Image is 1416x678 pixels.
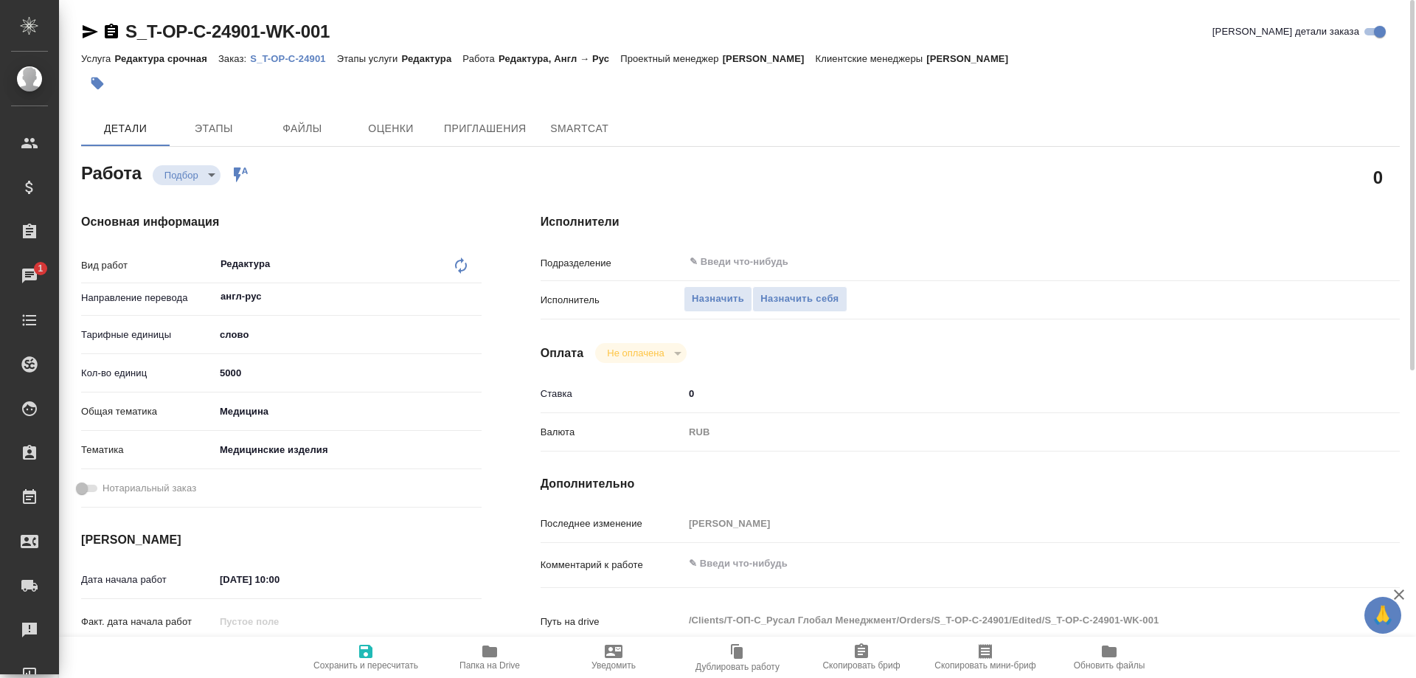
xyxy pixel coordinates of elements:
[760,291,839,308] span: Назначить себя
[90,120,161,138] span: Детали
[1370,600,1395,631] span: 🙏
[684,513,1328,534] input: Пустое поле
[603,347,668,359] button: Не оплачена
[541,213,1400,231] h4: Исполнители
[620,53,722,64] p: Проектный менеджер
[267,120,338,138] span: Файлы
[541,256,684,271] p: Подразделение
[81,404,215,419] p: Общая тематика
[81,443,215,457] p: Тематика
[81,366,215,381] p: Кол-во единиц
[684,420,1328,445] div: RUB
[692,291,744,308] span: Назначить
[541,615,684,629] p: Путь на drive
[81,23,99,41] button: Скопировать ссылку для ЯМессенджера
[684,286,752,312] button: Назначить
[752,286,847,312] button: Назначить себя
[103,23,120,41] button: Скопировать ссылку
[541,558,684,573] p: Комментарий к работе
[428,637,552,678] button: Папка на Drive
[695,662,780,672] span: Дублировать работу
[103,481,196,496] span: Нотариальный заказ
[81,67,114,100] button: Добавить тэг
[816,53,927,64] p: Клиентские менеджеры
[304,637,428,678] button: Сохранить и пересчитать
[552,637,676,678] button: Уведомить
[444,120,527,138] span: Приглашения
[499,53,620,64] p: Редактура, Англ → Рус
[541,475,1400,493] h4: Дополнительно
[591,660,636,671] span: Уведомить
[926,53,1019,64] p: [PERSON_NAME]
[541,293,684,308] p: Исполнитель
[799,637,923,678] button: Скопировать бриф
[250,53,336,64] p: S_T-OP-C-24901
[215,569,344,590] input: ✎ Введи что-нибудь
[541,345,584,362] h4: Оплата
[934,660,1035,671] span: Скопировать мини-бриф
[676,637,799,678] button: Дублировать работу
[215,611,344,632] input: Пустое поле
[1212,24,1359,39] span: [PERSON_NAME] детали заказа
[541,425,684,440] p: Валюта
[81,328,215,342] p: Тарифные единицы
[1373,165,1383,190] h2: 0
[114,53,218,64] p: Редактура срочная
[462,53,499,64] p: Работа
[473,295,476,298] button: Open
[402,53,463,64] p: Редактура
[1364,597,1401,634] button: 🙏
[684,608,1328,633] textarea: /Clients/Т-ОП-С_Русал Глобал Менеджмент/Orders/S_T-OP-C-24901/Edited/S_T-OP-C-24901-WK-001
[215,362,482,384] input: ✎ Введи что-нибудь
[355,120,426,138] span: Оценки
[250,52,336,64] a: S_T-OP-C-24901
[688,253,1274,271] input: ✎ Введи что-нибудь
[822,660,900,671] span: Скопировать бриф
[4,257,55,294] a: 1
[313,660,418,671] span: Сохранить и пересчитать
[29,261,52,276] span: 1
[160,169,203,181] button: Подбор
[215,322,482,347] div: слово
[178,120,249,138] span: Этапы
[595,343,686,363] div: Подбор
[684,383,1328,404] input: ✎ Введи что-нибудь
[1320,260,1323,263] button: Open
[125,21,330,41] a: S_T-OP-C-24901-WK-001
[723,53,816,64] p: [PERSON_NAME]
[81,213,482,231] h4: Основная информация
[81,258,215,273] p: Вид работ
[81,159,142,185] h2: Работа
[541,516,684,531] p: Последнее изменение
[81,573,215,587] p: Дата начала работ
[923,637,1047,678] button: Скопировать мини-бриф
[81,615,215,629] p: Факт. дата начала работ
[215,399,482,424] div: Медицина
[337,53,402,64] p: Этапы услуги
[218,53,250,64] p: Заказ:
[215,437,482,463] div: Медицинские изделия
[153,165,221,185] div: Подбор
[544,120,615,138] span: SmartCat
[81,531,482,549] h4: [PERSON_NAME]
[81,53,114,64] p: Услуга
[459,660,520,671] span: Папка на Drive
[1074,660,1145,671] span: Обновить файлы
[1047,637,1171,678] button: Обновить файлы
[541,387,684,401] p: Ставка
[81,291,215,305] p: Направление перевода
